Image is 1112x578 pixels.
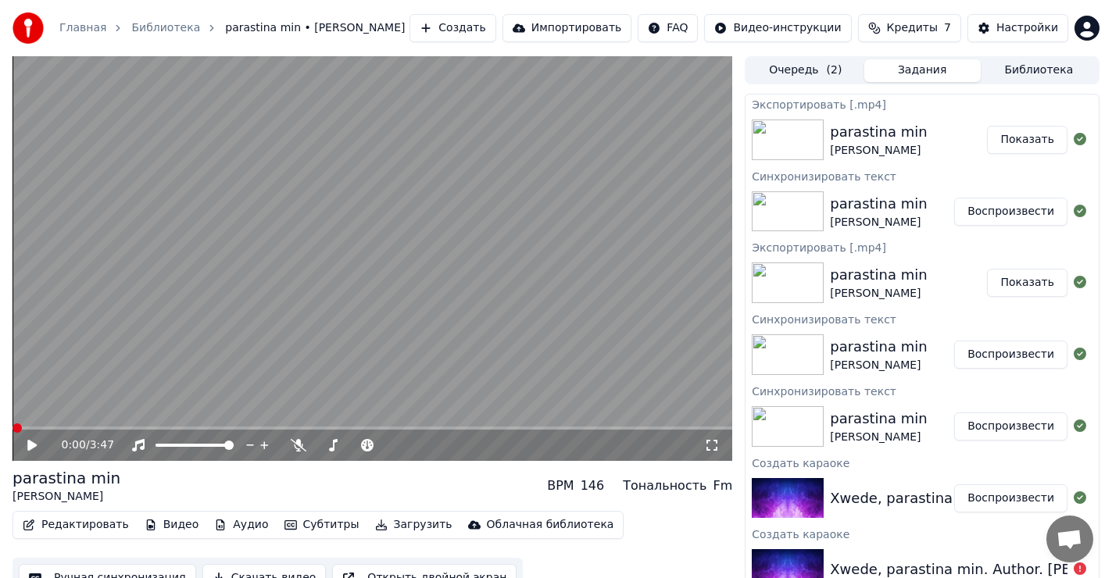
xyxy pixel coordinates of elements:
div: Синхронизировать текст [746,166,1099,185]
div: parastina min [830,408,927,430]
div: Настройки [996,20,1058,36]
div: parastina min [13,467,120,489]
div: [PERSON_NAME] [830,430,927,445]
button: Субтитры [278,514,366,536]
div: Тональность [623,476,706,495]
div: parastina min [830,264,927,286]
span: ( 2 ) [827,62,842,78]
button: Очередь [747,59,863,82]
img: youka [13,12,44,44]
div: Fm [713,476,732,495]
button: Задания [864,59,981,82]
button: Видео-инструкции [704,14,851,42]
button: Создать [409,14,495,42]
button: Воспроизвести [954,341,1067,369]
a: Открытый чат [1046,516,1093,562]
a: Библиотека [131,20,200,36]
button: Кредиты7 [858,14,961,42]
div: / [62,437,99,453]
a: Главная [59,20,106,36]
div: Создать караоке [746,453,1099,472]
button: Редактировать [16,514,135,536]
div: parastina min [830,336,927,358]
button: Воспроизвести [954,484,1067,512]
button: Аудио [208,514,274,536]
div: [PERSON_NAME] [830,286,927,301]
nav: breadcrumb [59,20,405,36]
div: [PERSON_NAME] [830,143,927,159]
button: Импортировать [502,14,632,42]
div: [PERSON_NAME] [830,215,927,230]
div: [PERSON_NAME] [13,489,120,505]
div: parastina min [830,193,927,215]
div: Синхронизировать текст [746,309,1099,328]
span: 7 [944,20,951,36]
button: Загрузить [369,514,459,536]
div: 146 [581,476,605,495]
div: parastina min [830,121,927,143]
button: Показать [987,269,1067,297]
div: BPM [547,476,574,495]
button: Настройки [967,14,1068,42]
div: Создать караоке [746,524,1099,543]
button: Воспроизвести [954,412,1067,441]
button: Показать [987,126,1067,154]
div: Синхронизировать текст [746,381,1099,400]
button: Библиотека [981,59,1097,82]
span: Кредиты [887,20,938,36]
button: Воспроизвести [954,198,1067,226]
div: Экспортировать [.mp4] [746,237,1099,256]
span: parastina min • [PERSON_NAME] [225,20,405,36]
span: 0:00 [62,437,86,453]
span: 3:47 [90,437,114,453]
div: Экспортировать [.mp4] [746,95,1099,113]
button: Видео [138,514,206,536]
button: FAQ [638,14,698,42]
div: Облачная библиотека [487,517,614,533]
div: [PERSON_NAME] [830,358,927,373]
